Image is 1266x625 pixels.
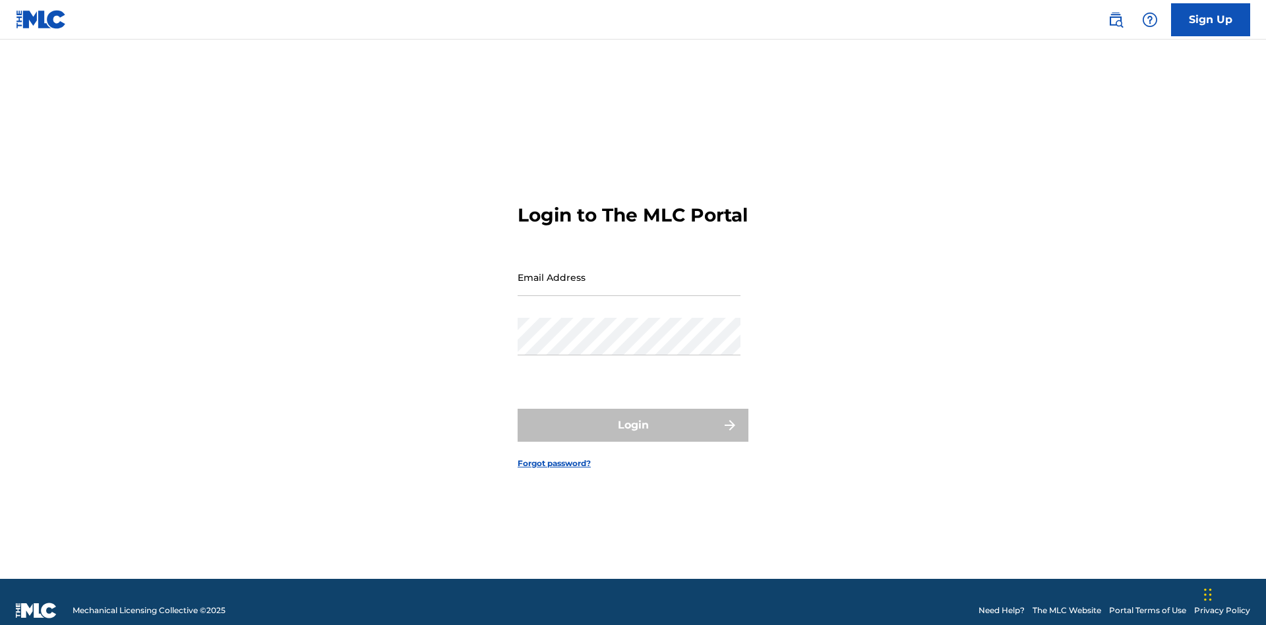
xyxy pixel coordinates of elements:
a: Forgot password? [518,458,591,469]
a: Privacy Policy [1194,605,1250,616]
div: Help [1137,7,1163,33]
a: Portal Terms of Use [1109,605,1186,616]
img: help [1142,12,1158,28]
a: Need Help? [979,605,1025,616]
img: MLC Logo [16,10,67,29]
div: Drag [1204,575,1212,614]
img: search [1108,12,1124,28]
iframe: Chat Widget [1200,562,1266,625]
h3: Login to The MLC Portal [518,204,748,227]
a: Sign Up [1171,3,1250,36]
img: logo [16,603,57,618]
a: The MLC Website [1033,605,1101,616]
a: Public Search [1102,7,1129,33]
span: Mechanical Licensing Collective © 2025 [73,605,226,616]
